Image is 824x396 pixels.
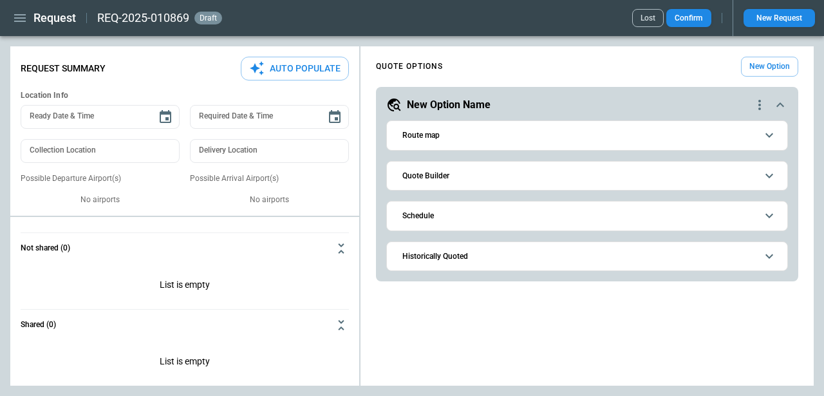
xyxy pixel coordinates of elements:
[190,173,349,184] p: Possible Arrival Airport(s)
[386,97,788,113] button: New Option Namequote-option-actions
[21,91,349,100] h6: Location Info
[153,104,178,130] button: Choose date
[744,9,815,27] button: New Request
[197,14,220,23] span: draft
[21,264,349,309] p: List is empty
[360,52,814,287] div: scrollable content
[402,131,440,140] h6: Route map
[21,63,106,74] p: Request Summary
[402,252,468,261] h6: Historically Quoted
[632,9,664,27] button: Lost
[21,194,180,205] p: No airports
[97,10,189,26] h2: REQ-2025-010869
[190,194,349,205] p: No airports
[666,9,711,27] button: Confirm
[397,162,777,191] button: Quote Builder
[241,57,349,80] button: Auto Populate
[21,321,56,329] h6: Shared (0)
[21,310,349,341] button: Shared (0)
[402,212,434,220] h6: Schedule
[21,341,349,386] p: List is empty
[21,244,70,252] h6: Not shared (0)
[21,233,349,264] button: Not shared (0)
[741,57,798,77] button: New Option
[752,97,767,113] div: quote-option-actions
[322,104,348,130] button: Choose date
[407,98,491,112] h5: New Option Name
[21,264,349,309] div: Not shared (0)
[397,121,777,150] button: Route map
[21,173,180,184] p: Possible Departure Airport(s)
[21,341,349,386] div: Not shared (0)
[397,242,777,271] button: Historically Quoted
[402,172,449,180] h6: Quote Builder
[397,202,777,231] button: Schedule
[33,10,76,26] h1: Request
[376,64,443,70] h4: QUOTE OPTIONS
